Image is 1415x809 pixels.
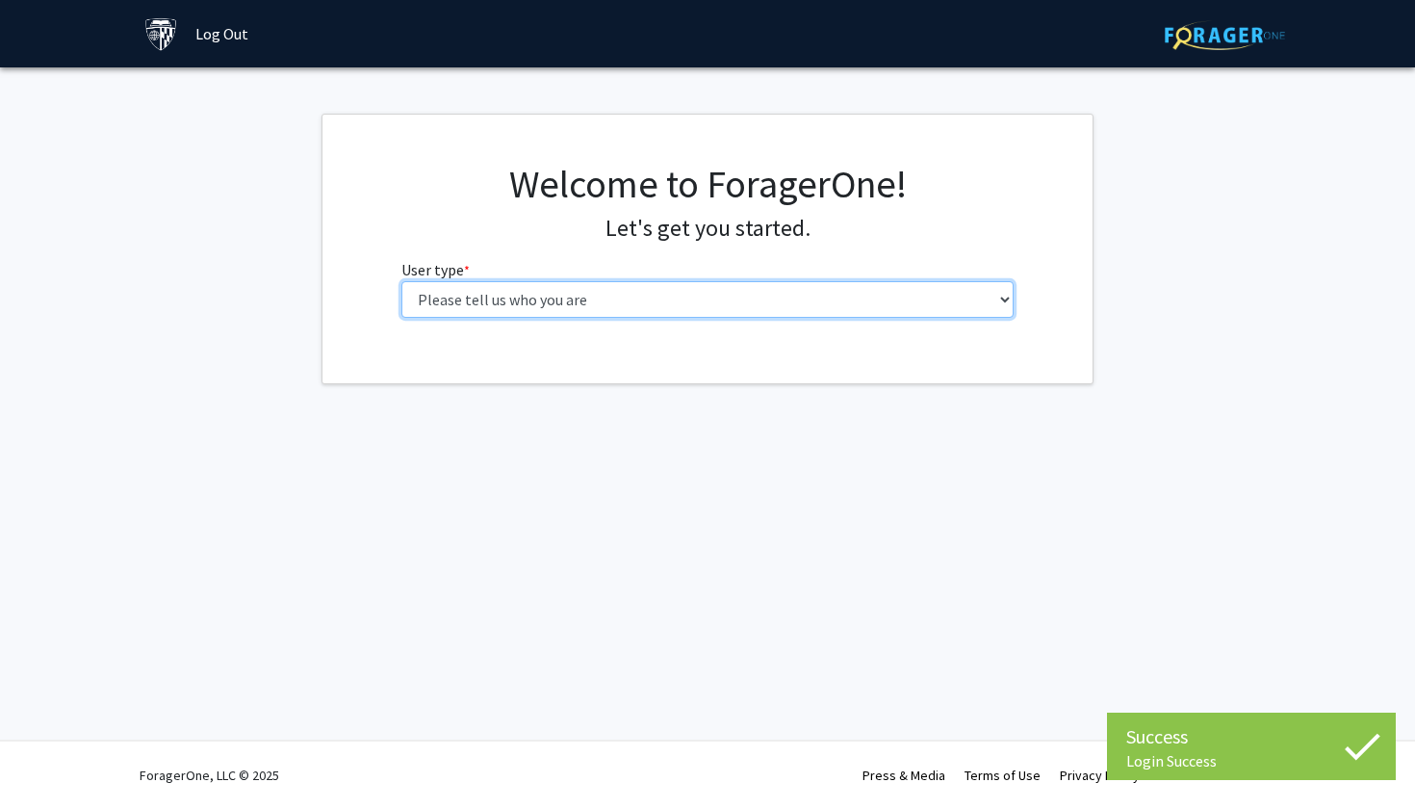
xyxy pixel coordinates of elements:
label: User type [401,258,470,281]
div: Login Success [1126,751,1376,770]
a: Privacy Policy [1060,767,1140,784]
div: Success [1126,722,1376,751]
iframe: Chat [14,722,82,795]
img: Johns Hopkins University Logo [144,17,178,51]
img: ForagerOne Logo [1165,20,1285,50]
a: Terms of Use [965,767,1041,784]
div: ForagerOne, LLC © 2025 [140,742,279,809]
h1: Welcome to ForagerOne! [401,161,1015,207]
a: Press & Media [862,767,945,784]
h4: Let's get you started. [401,215,1015,243]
